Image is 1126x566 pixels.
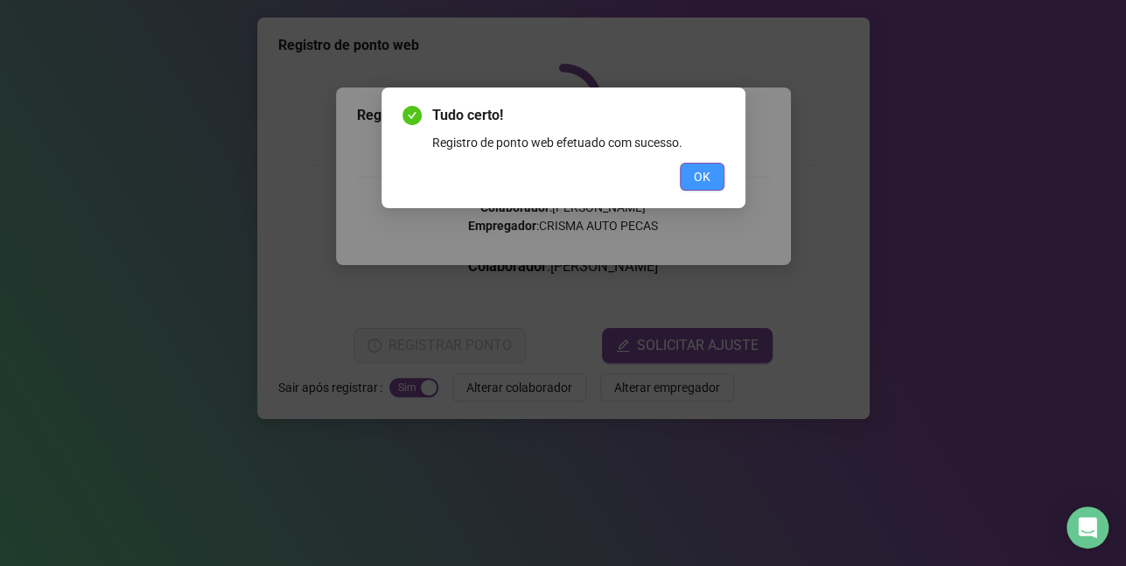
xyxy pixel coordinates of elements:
[694,167,710,186] span: OK
[402,106,422,125] span: check-circle
[680,163,724,191] button: OK
[432,133,724,152] div: Registro de ponto web efetuado com sucesso.
[1067,507,1109,549] div: Open Intercom Messenger
[432,105,724,126] span: Tudo certo!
